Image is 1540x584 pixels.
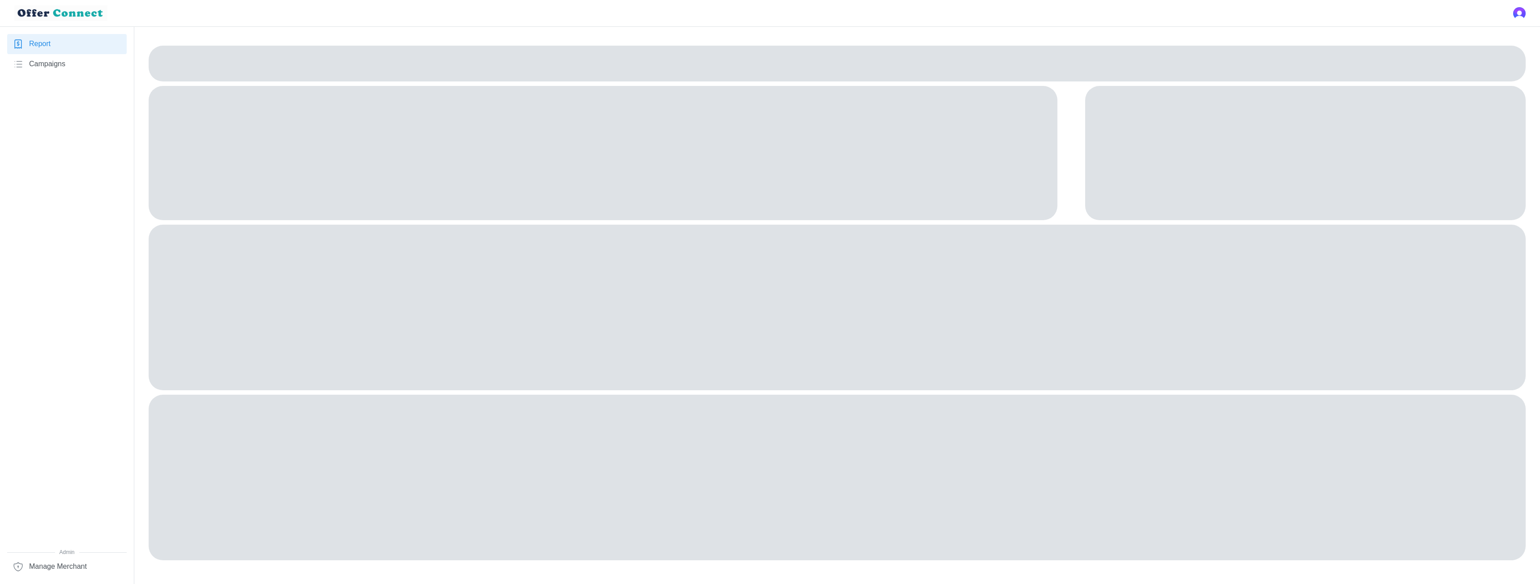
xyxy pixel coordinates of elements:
span: Admin [7,548,127,557]
span: Report [29,38,51,50]
span: Manage Merchant [29,561,87,572]
button: Open user button [1513,7,1526,20]
span: Campaigns [29,59,65,70]
img: loyalBe Logo [14,5,107,21]
a: Manage Merchant [7,557,127,577]
a: Campaigns [7,54,127,74]
a: Report [7,34,127,54]
img: 's logo [1513,7,1526,20]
